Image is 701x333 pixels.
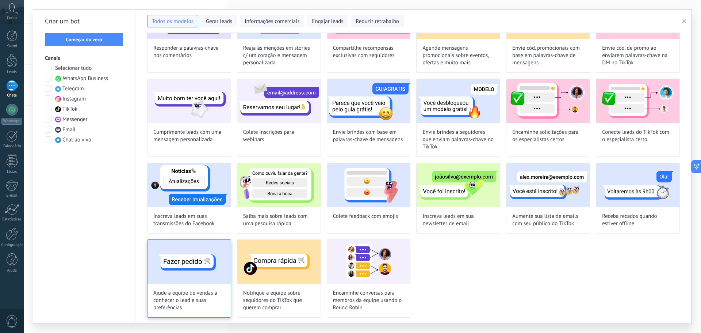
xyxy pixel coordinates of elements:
h3: Canais [45,55,123,62]
span: Inscreva leads em sua newsletter de email [422,213,494,227]
img: Receba recados quando estiver offline [596,163,679,207]
span: Envie cód. de promo ao enviarem palavras-chave na DM no TikTok [602,45,674,67]
span: Responder a palavras-chave nos comentários [153,45,225,59]
span: Encaminhe conversas para membros da equipe usando o Round Robin [333,290,405,311]
img: Conecte leads do TikTok com o especialista certo [596,79,679,123]
img: Envie brindes a seguidores que enviam palavras-chave no TikTok [417,79,500,123]
h2: Criar um bot [45,15,123,27]
div: Chats [1,93,23,98]
img: Inscreva leads em suas transmissões do Facebook [148,163,231,207]
span: Receba recados quando estiver offline [602,213,674,227]
div: Ajuda [1,268,23,273]
img: Inscreva leads em sua newsletter de email [417,163,500,207]
button: Engajar leads [307,15,348,27]
span: Colete inscrições para webinars [243,129,315,143]
button: Informações comerciais [240,15,304,27]
span: Agende mensagens promocionais sobre eventos, ofertas e muito mais [422,45,494,67]
span: Chat ao vivo [62,136,91,144]
div: Painel [1,43,23,48]
span: Encaminhe solicitações para os especialistas certos [512,129,584,143]
span: Reduzir retrabalho [356,18,399,25]
img: Aumente sua lista de emails com seu público do TikTok [506,163,590,207]
span: Saiba mais sobre leads com uma pesquisa rápida [243,213,315,227]
button: Todos os modelos [147,15,198,27]
span: Ajude a equipe de vendas a conhecer o lead e suas preferências [153,290,225,311]
img: Cumprimente leads com uma mensagem personalizada [148,79,231,123]
img: Envie brindes com base em palavras-chave de mensagens [327,79,410,123]
span: Gerar leads [206,18,232,25]
span: Envie brindes a seguidores que enviam palavras-chave no TikTok [422,129,494,151]
span: Começar do zero [66,37,102,42]
div: Listas [1,170,23,174]
button: Gerar leads [201,15,237,27]
span: Engajar leads [312,18,343,25]
span: Cumprimente leads com uma mensagem personalizada [153,129,225,143]
span: Todos os modelos [152,18,194,25]
span: Messenger [62,116,88,123]
img: Encaminhe solicitações para os especialistas certos [506,79,590,123]
img: Colete inscrições para webinars [237,79,321,123]
span: Envie cód. promocionais com base em palavras-chave de mensagens [512,45,584,67]
span: Envie brindes com base em palavras-chave de mensagens [333,129,405,143]
div: WhatsApp [1,118,22,125]
span: Reaja às menções em stories c/ um coração e mensagem personalizada [243,45,315,67]
span: Aumente sua lista de emails com seu público do TikTok [512,213,584,227]
div: Estatísticas [1,217,23,222]
span: Compartilhe recompensas exclusivas com seguidores [333,45,405,59]
span: Colete feedback com emojis [333,213,398,220]
img: Saiba mais sobre leads com uma pesquisa rápida [237,163,321,207]
span: TikTok [62,106,77,113]
span: Conta [7,16,17,20]
div: Leads [1,70,23,75]
img: Encaminhe conversas para membros da equipe usando o Round Robin [327,240,410,284]
span: Selecionar tudo [55,65,92,72]
span: Instagram [62,95,86,103]
span: Email [62,126,76,133]
span: Notifique a equipe sobre seguidores do TikTok que querem comprar [243,290,315,311]
div: Calendário [1,144,23,149]
img: Colete feedback com emojis [327,163,410,207]
span: Inscreva leads em suas transmissões do Facebook [153,213,225,227]
button: Reduzir retrabalho [351,15,404,27]
div: Configurações [1,243,23,247]
button: Começar do zero [45,33,123,46]
img: Ajude a equipe de vendas a conhecer o lead e suas preferências [148,240,231,284]
span: WhatsApp Business [63,75,108,82]
img: Notifique a equipe sobre seguidores do TikTok que querem comprar [237,240,321,284]
span: Telegram [62,85,84,92]
span: Conecte leads do TikTok com o especialista certo [602,129,674,143]
div: E-mail [1,193,23,198]
span: Informações comerciais [245,18,299,25]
